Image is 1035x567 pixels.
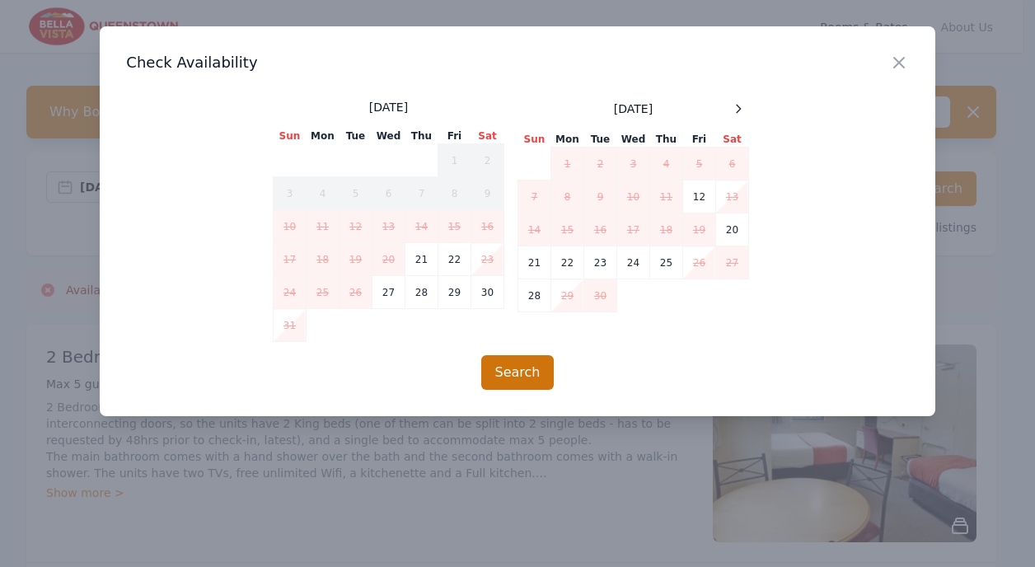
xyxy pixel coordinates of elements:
td: 9 [583,180,616,213]
td: 7 [517,180,550,213]
th: Tue [339,129,372,144]
td: 31 [273,309,306,342]
td: 9 [471,177,503,210]
td: 22 [438,243,471,276]
th: Sat [471,129,503,144]
td: 22 [550,246,583,279]
td: 5 [682,148,715,180]
td: 21 [405,243,438,276]
td: 17 [273,243,306,276]
td: 20 [372,243,405,276]
td: 13 [372,210,405,243]
td: 23 [583,246,616,279]
td: 28 [405,276,438,309]
td: 30 [583,279,616,312]
td: 24 [616,246,649,279]
td: 29 [438,276,471,309]
td: 27 [372,276,405,309]
td: 7 [405,177,438,210]
th: Sun [517,132,550,148]
td: 5 [339,177,372,210]
td: 2 [583,148,616,180]
td: 6 [372,177,405,210]
td: 28 [517,279,550,312]
td: 20 [715,213,748,246]
th: Wed [372,129,405,144]
td: 16 [471,210,503,243]
td: 11 [306,210,339,243]
td: 19 [339,243,372,276]
td: 13 [715,180,748,213]
td: 26 [339,276,372,309]
td: 25 [306,276,339,309]
td: 2 [471,144,503,177]
td: 12 [339,210,372,243]
td: 25 [649,246,682,279]
th: Mon [550,132,583,148]
td: 16 [583,213,616,246]
td: 10 [616,180,649,213]
td: 14 [405,210,438,243]
td: 3 [616,148,649,180]
td: 19 [682,213,715,246]
td: 12 [682,180,715,213]
td: 29 [550,279,583,312]
th: Fri [438,129,471,144]
td: 23 [471,243,503,276]
td: 30 [471,276,503,309]
th: Thu [649,132,682,148]
h3: Check Availability [126,53,908,73]
span: [DATE] [614,101,653,117]
td: 18 [306,243,339,276]
td: 3 [273,177,306,210]
td: 17 [616,213,649,246]
td: 1 [438,144,471,177]
th: Tue [583,132,616,148]
td: 11 [649,180,682,213]
td: 15 [550,213,583,246]
td: 4 [306,177,339,210]
td: 1 [550,148,583,180]
td: 27 [715,246,748,279]
td: 18 [649,213,682,246]
th: Sun [273,129,306,144]
th: Sat [715,132,748,148]
th: Wed [616,132,649,148]
th: Mon [306,129,339,144]
button: Search [481,355,555,390]
td: 6 [715,148,748,180]
td: 10 [273,210,306,243]
td: 26 [682,246,715,279]
td: 14 [517,213,550,246]
td: 15 [438,210,471,243]
td: 24 [273,276,306,309]
th: Fri [682,132,715,148]
td: 8 [550,180,583,213]
th: Thu [405,129,438,144]
td: 4 [649,148,682,180]
span: [DATE] [369,99,408,115]
td: 8 [438,177,471,210]
td: 21 [517,246,550,279]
